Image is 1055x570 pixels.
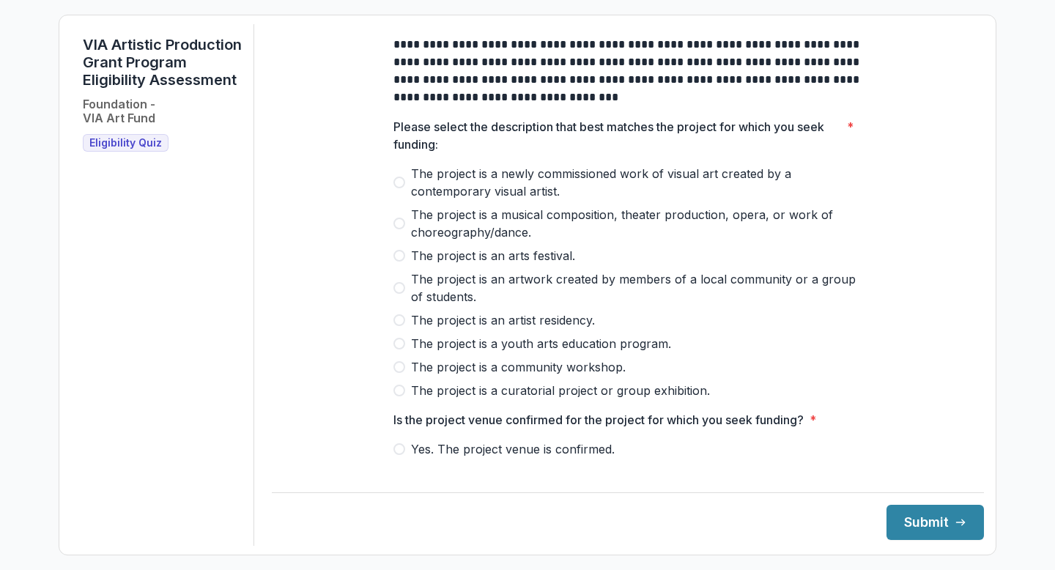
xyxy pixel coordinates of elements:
span: The project is an arts festival. [411,247,575,264]
span: Yes. The project venue is confirmed. [411,440,615,458]
span: The project is a musical composition, theater production, opera, or work of choreography/dance. [411,206,862,241]
p: Please select the description that best matches the project for which you seek funding: [393,118,841,153]
span: The project is a curatorial project or group exhibition. [411,382,710,399]
span: The project is a youth arts education program. [411,335,671,352]
span: The project is an artist residency. [411,311,595,329]
span: Eligibility Quiz [89,137,162,149]
span: The project is a newly commissioned work of visual art created by a contemporary visual artist. [411,165,862,200]
h1: VIA Artistic Production Grant Program Eligibility Assessment [83,36,242,89]
p: Is the project venue confirmed for the project for which you seek funding? [393,411,804,429]
span: The project is an artwork created by members of a local community or a group of students. [411,270,862,306]
span: The project is a community workshop. [411,358,626,376]
button: Submit [886,505,984,540]
h2: Foundation - VIA Art Fund [83,97,155,125]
